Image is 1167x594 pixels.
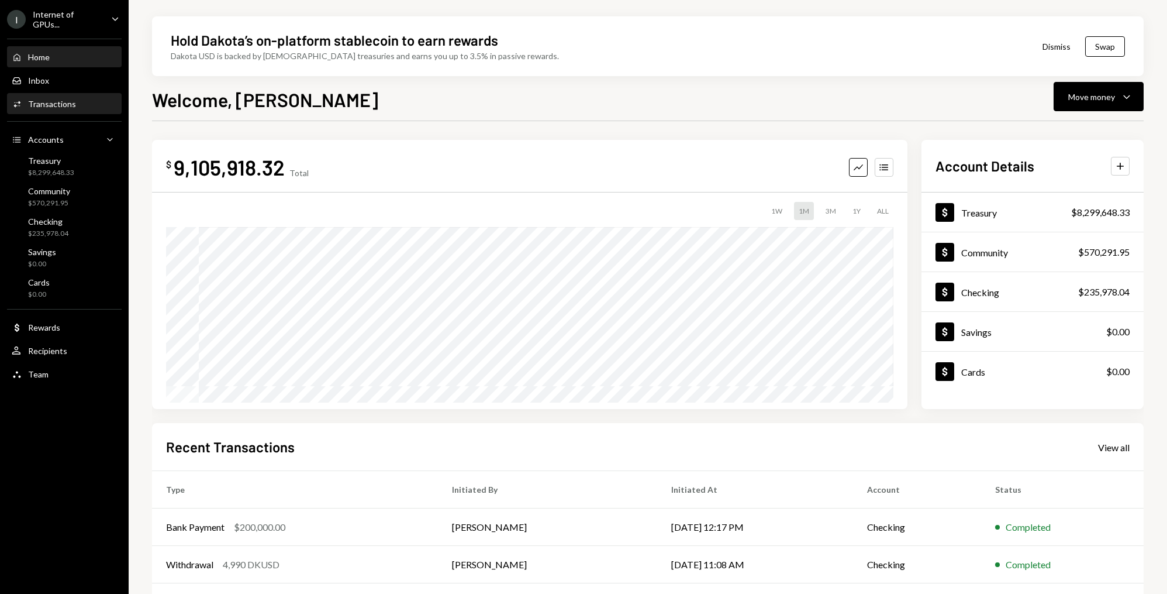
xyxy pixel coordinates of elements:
div: $570,291.95 [28,198,70,208]
td: Checking [853,509,981,546]
td: [PERSON_NAME] [438,509,657,546]
div: 1Y [848,202,865,220]
div: Completed [1006,558,1051,572]
td: [DATE] 12:17 PM [657,509,854,546]
div: Bank Payment [166,520,225,534]
button: Move money [1054,82,1144,111]
a: Recipients [7,340,122,361]
button: Dismiss [1028,33,1085,60]
div: Completed [1006,520,1051,534]
div: $8,299,648.33 [28,168,74,178]
th: Type [152,471,438,509]
div: Hold Dakota’s on-platform stablecoin to earn rewards [171,30,498,50]
a: Inbox [7,70,122,91]
a: Savings$0.00 [921,312,1144,351]
div: Inbox [28,75,49,85]
div: Treasury [28,156,74,166]
div: Savings [28,247,56,257]
a: Treasury$8,299,648.33 [921,193,1144,232]
div: $0.00 [28,259,56,269]
a: Team [7,363,122,384]
div: Savings [961,327,992,338]
div: $ [166,159,171,170]
a: Transactions [7,93,122,114]
div: Transactions [28,99,76,109]
div: Dakota USD is backed by [DEMOGRAPHIC_DATA] treasuries and earns you up to 3.5% in passive rewards. [171,50,559,62]
div: $0.00 [28,290,50,300]
th: Status [981,471,1144,509]
a: Savings$0.00 [7,243,122,272]
div: ALL [872,202,893,220]
a: Rewards [7,317,122,338]
a: Checking$235,978.04 [921,272,1144,311]
a: Cards$0.00 [7,274,122,302]
div: 3M [821,202,841,220]
div: Home [28,52,50,62]
h2: Recent Transactions [166,437,295,456]
div: $0.00 [1106,325,1130,339]
div: $235,978.04 [28,229,68,239]
button: Swap [1085,36,1125,57]
div: 1M [794,202,814,220]
div: Rewards [28,322,60,332]
th: Initiated At [657,471,854,509]
div: 4,990 DKUSD [223,558,279,572]
div: $8,299,648.33 [1071,205,1130,219]
th: Account [853,471,981,509]
div: Checking [961,287,999,298]
div: Accounts [28,135,64,145]
h2: Account Details [935,156,1034,176]
a: Checking$235,978.04 [7,213,122,241]
a: Cards$0.00 [921,352,1144,391]
div: Community [28,186,70,196]
td: [PERSON_NAME] [438,546,657,583]
div: View all [1098,442,1130,454]
div: $235,978.04 [1078,285,1130,299]
div: Team [28,369,49,379]
div: 1W [767,202,787,220]
div: $0.00 [1106,365,1130,379]
div: $570,291.95 [1078,245,1130,259]
td: [DATE] 11:08 AM [657,546,854,583]
div: Checking [28,217,68,226]
th: Initiated By [438,471,657,509]
div: Treasury [961,207,997,218]
div: Withdrawal [166,558,213,572]
td: Checking [853,546,981,583]
a: Home [7,46,122,67]
a: Treasury$8,299,648.33 [7,152,122,180]
a: View all [1098,441,1130,454]
a: Community$570,291.95 [921,232,1144,272]
div: Total [289,168,309,178]
a: Accounts [7,129,122,150]
div: 9,105,918.32 [174,154,285,180]
div: Cards [961,366,985,377]
h1: Welcome, [PERSON_NAME] [152,88,378,111]
div: Move money [1068,91,1115,103]
div: $200,000.00 [234,520,285,534]
a: Community$570,291.95 [7,183,122,211]
div: Community [961,247,1008,258]
div: Recipients [28,346,67,356]
div: Internet of GPUs... [33,9,102,29]
div: I [7,10,26,29]
div: Cards [28,277,50,287]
